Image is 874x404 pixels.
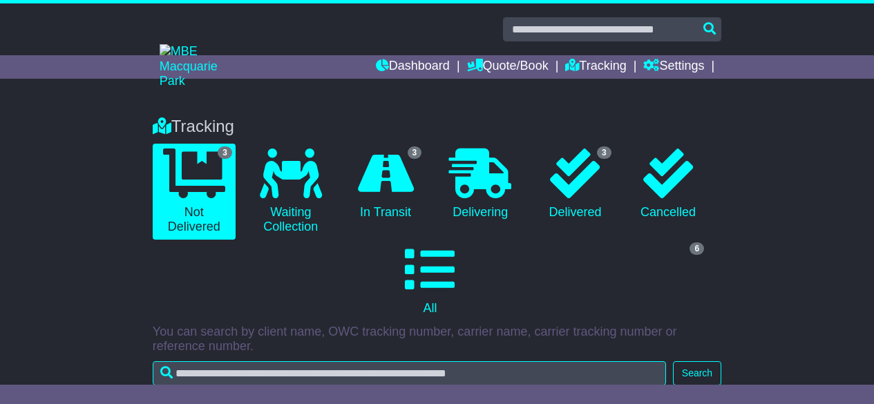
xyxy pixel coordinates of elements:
button: Search [673,361,721,385]
a: 3 In Transit [346,144,425,225]
a: 6 All [153,240,707,321]
p: You can search by client name, OWC tracking number, carrier name, carrier tracking number or refe... [153,325,721,354]
div: Tracking [146,117,728,137]
span: 3 [597,146,611,159]
a: 3 Delivered [535,144,614,225]
a: Delivering [439,144,522,225]
img: MBE Macquarie Park [160,44,243,89]
a: Waiting Collection [249,144,332,240]
span: 3 [408,146,422,159]
a: Settings [643,55,704,79]
a: Tracking [565,55,626,79]
a: Quote/Book [467,55,549,79]
a: 3 Not Delivered [153,144,236,240]
a: Dashboard [376,55,450,79]
span: 6 [690,242,704,255]
span: 3 [218,146,232,159]
a: Cancelled [629,144,707,225]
